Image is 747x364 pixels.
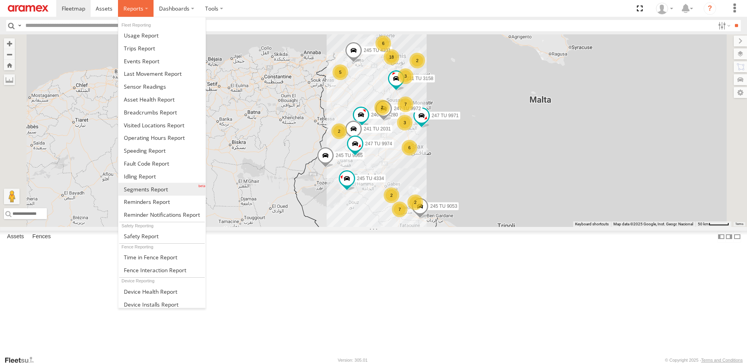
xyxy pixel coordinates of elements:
[118,144,206,157] a: Fleet Speed Report
[118,67,206,80] a: Last Movement Report
[338,358,368,362] div: Version: 305.01
[613,222,693,226] span: Map data ©2025 Google, Inst. Geogr. Nacional
[118,230,206,243] a: Safety Report
[118,93,206,106] a: Asset Health Report
[398,68,413,84] div: 3
[16,20,23,31] label: Search Query
[375,36,391,51] div: 6
[4,356,40,364] a: Visit our Website
[4,189,20,204] button: Drag Pegman onto the map to open Street View
[695,221,731,227] button: Map Scale: 50 km per 48 pixels
[4,38,15,49] button: Zoom in
[118,131,206,144] a: Asset Operating Hours Report
[374,100,390,115] div: 2
[392,202,407,217] div: 7
[365,141,392,146] span: 247 TU 9974
[4,60,15,70] button: Zoom Home
[29,231,55,242] label: Fences
[406,76,433,81] span: 231 TU 3158
[118,298,206,311] a: Device Installs Report
[118,183,206,196] a: Segments Report
[394,106,421,111] span: 247 TU 9972
[118,157,206,170] a: Fault Code Report
[665,358,743,362] div: © Copyright 2025 -
[364,47,391,53] span: 245 TU 4331
[364,126,391,132] span: 241 TU 2031
[118,251,206,264] a: Time in Fences Report
[398,96,413,112] div: 7
[407,194,423,210] div: 2
[118,285,206,298] a: Device Health Report
[118,170,206,183] a: Idling Report
[735,223,743,226] a: Terms
[384,187,399,203] div: 2
[430,203,457,209] span: 245 TU 9053
[332,64,348,80] div: 5
[357,176,384,181] span: 245 TU 4334
[733,231,741,242] label: Hide Summary Table
[397,115,413,130] div: 3
[118,119,206,132] a: Visited Locations Report
[3,231,28,242] label: Assets
[4,49,15,60] button: Zoom out
[701,358,743,362] a: Terms and Conditions
[4,74,15,85] label: Measure
[402,140,417,155] div: 6
[331,123,347,139] div: 2
[118,208,206,221] a: Service Reminder Notifications Report
[336,153,363,158] span: 245 TU 9065
[118,264,206,277] a: Fence Interaction Report
[118,106,206,119] a: Breadcrumbs Report
[575,221,609,227] button: Keyboard shortcuts
[384,49,399,65] div: 18
[734,87,747,98] label: Map Settings
[118,42,206,55] a: Trips Report
[704,2,716,15] i: ?
[118,80,206,93] a: Sensor Readings
[715,20,732,31] label: Search Filter Options
[8,5,48,12] img: aramex-logo.svg
[118,55,206,68] a: Full Events Report
[409,53,425,68] div: 2
[725,231,733,242] label: Dock Summary Table to the Right
[118,196,206,209] a: Reminders Report
[698,222,709,226] span: 50 km
[653,3,676,14] div: Ahmed Khanfir
[118,29,206,42] a: Usage Report
[717,231,725,242] label: Dock Summary Table to the Left
[371,112,398,118] span: 246 TU 8280
[432,113,459,118] span: 247 TU 9971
